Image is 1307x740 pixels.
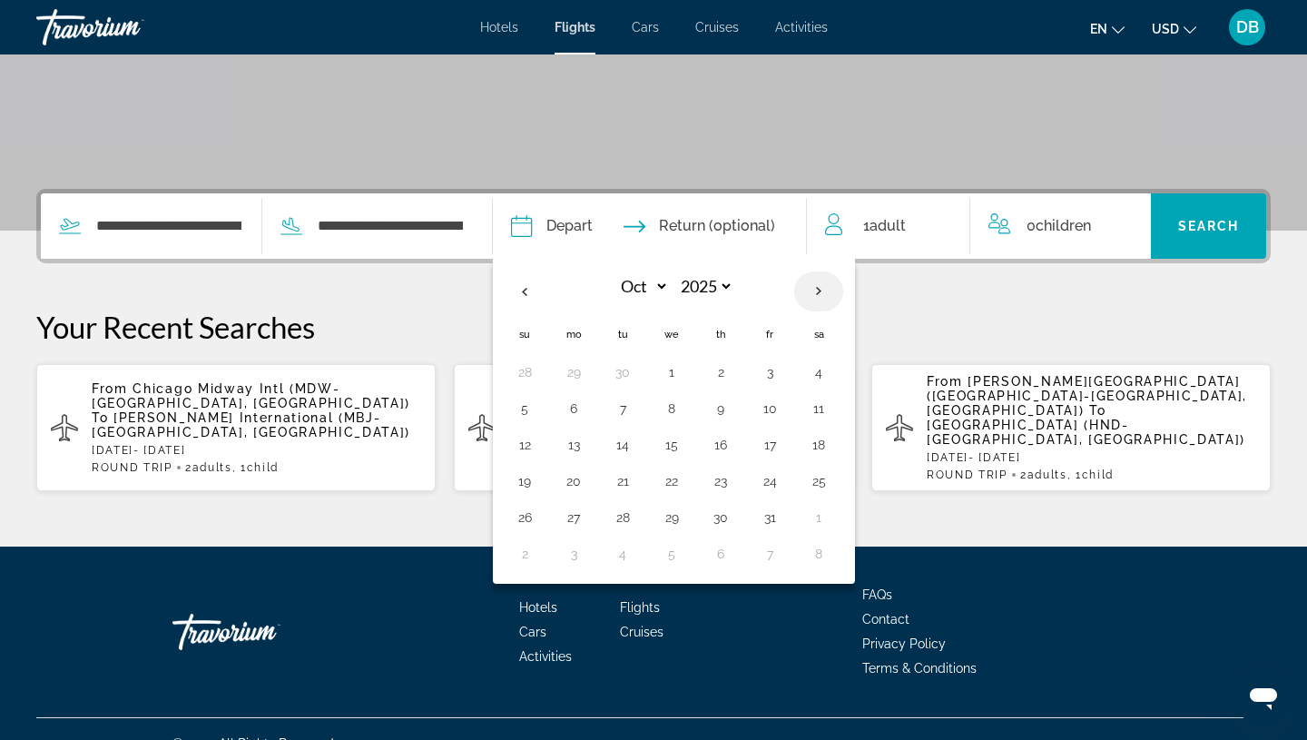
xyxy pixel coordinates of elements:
[608,541,637,567] button: Day 4
[608,469,637,494] button: Day 21
[510,469,539,494] button: Day 19
[559,360,588,385] button: Day 29
[92,410,410,439] span: [PERSON_NAME] International (MBJ-[GEOGRAPHIC_DATA], [GEOGRAPHIC_DATA])
[871,363,1271,492] button: From [PERSON_NAME][GEOGRAPHIC_DATA] ([GEOGRAPHIC_DATA]-[GEOGRAPHIC_DATA], [GEOGRAPHIC_DATA]) To [...
[1151,193,1266,259] button: Search
[706,432,735,458] button: Day 16
[804,505,833,530] button: Day 1
[1027,469,1067,481] span: Adults
[232,461,279,474] span: , 1
[185,461,232,474] span: 2
[610,271,669,302] select: Select month
[41,193,1266,259] div: Search widget
[620,625,663,639] a: Cruises
[624,193,775,259] button: Return date
[862,636,946,651] a: Privacy Policy
[674,271,733,302] select: Select year
[804,469,833,494] button: Day 25
[559,469,588,494] button: Day 20
[500,271,549,312] button: Previous month
[1082,469,1114,481] span: Child
[695,20,739,35] a: Cruises
[510,432,539,458] button: Day 12
[1090,22,1107,36] span: en
[620,600,660,615] a: Flights
[632,20,659,35] a: Cars
[36,309,1271,345] p: Your Recent Searches
[870,217,906,234] span: Adult
[862,587,892,602] a: FAQs
[804,432,833,458] button: Day 18
[1067,469,1114,481] span: , 1
[1152,22,1179,36] span: USD
[706,541,735,567] button: Day 6
[755,396,784,421] button: Day 10
[927,451,1256,464] p: [DATE] - [DATE]
[657,360,686,385] button: Day 1
[510,541,539,567] button: Day 2
[1234,667,1292,725] iframe: Button to launch messaging window
[862,612,909,627] a: Contact
[172,605,354,659] a: Travorium
[559,432,588,458] button: Day 13
[657,469,686,494] button: Day 22
[559,541,588,567] button: Day 3
[192,461,232,474] span: Adults
[608,505,637,530] button: Day 28
[755,469,784,494] button: Day 24
[608,360,637,385] button: Day 30
[807,193,1152,259] button: Travelers: 1 adult, 0 children
[755,541,784,567] button: Day 7
[927,374,963,389] span: From
[36,4,218,51] a: Travorium
[1236,18,1259,36] span: DB
[804,360,833,385] button: Day 4
[519,649,572,664] a: Activities
[36,363,436,492] button: From Chicago Midway Intl (MDW-[GEOGRAPHIC_DATA], [GEOGRAPHIC_DATA]) To [PERSON_NAME] Internationa...
[1152,15,1196,42] button: Change currency
[1178,219,1240,233] span: Search
[706,505,735,530] button: Day 30
[510,396,539,421] button: Day 5
[863,213,906,239] span: 1
[794,271,843,312] button: Next month
[927,418,1245,447] span: [GEOGRAPHIC_DATA] (HND-[GEOGRAPHIC_DATA], [GEOGRAPHIC_DATA])
[92,461,172,474] span: ROUND TRIP
[92,410,108,425] span: To
[555,20,595,35] a: Flights
[1090,15,1125,42] button: Change language
[510,360,539,385] button: Day 28
[519,625,546,639] a: Cars
[559,396,588,421] button: Day 6
[659,213,775,239] span: Return (optional)
[775,20,828,35] a: Activities
[519,600,557,615] a: Hotels
[804,541,833,567] button: Day 8
[1020,469,1067,481] span: 2
[454,363,853,492] button: From [PERSON_NAME][GEOGRAPHIC_DATA] ([GEOGRAPHIC_DATA]-[GEOGRAPHIC_DATA], [GEOGRAPHIC_DATA]) To H...
[706,396,735,421] button: Day 9
[1027,213,1091,239] span: 0
[804,396,833,421] button: Day 11
[706,360,735,385] button: Day 2
[657,396,686,421] button: Day 8
[480,20,518,35] span: Hotels
[608,396,637,421] button: Day 7
[927,374,1247,418] span: [PERSON_NAME][GEOGRAPHIC_DATA] ([GEOGRAPHIC_DATA]-[GEOGRAPHIC_DATA], [GEOGRAPHIC_DATA])
[755,360,784,385] button: Day 3
[657,432,686,458] button: Day 15
[92,381,128,396] span: From
[927,469,1007,481] span: ROUND TRIP
[862,661,977,676] a: Terms & Conditions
